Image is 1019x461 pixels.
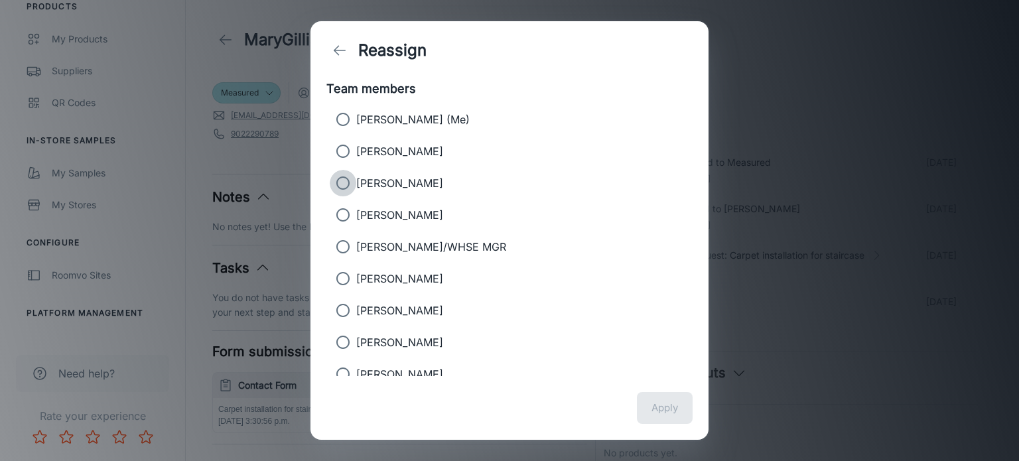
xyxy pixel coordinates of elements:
p: [PERSON_NAME] [356,207,443,223]
h6: Team members [326,80,693,98]
p: [PERSON_NAME] [356,302,443,318]
h1: Reassign [358,38,427,62]
button: back [326,37,353,64]
p: [PERSON_NAME] [356,366,443,382]
p: [PERSON_NAME] [356,143,443,159]
p: [PERSON_NAME]/WHSE MGR [356,239,506,255]
p: [PERSON_NAME] (Me) [356,111,470,127]
p: [PERSON_NAME] [356,271,443,287]
p: [PERSON_NAME] [356,175,443,191]
p: [PERSON_NAME] [356,334,443,350]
